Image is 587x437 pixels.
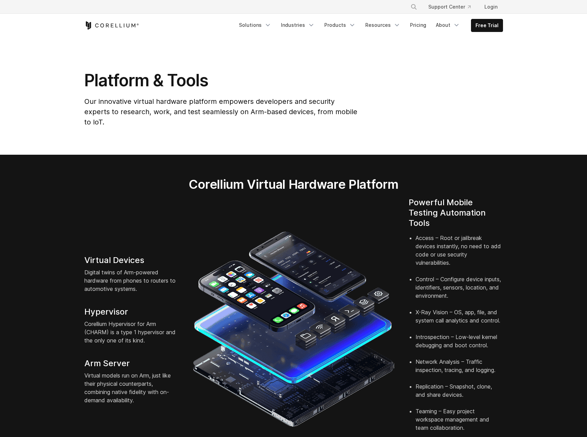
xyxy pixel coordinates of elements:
[235,19,503,32] div: Navigation Menu
[156,177,431,192] h2: Corellium Virtual Hardware Platform
[471,19,503,32] a: Free Trial
[84,255,179,265] h4: Virtual Devices
[416,358,503,382] li: Network Analysis – Traffic inspection, tracing, and logging.
[235,19,275,31] a: Solutions
[416,308,503,333] li: X-Ray Vision – OS, app, file, and system call analytics and control.
[361,19,405,31] a: Resources
[84,307,179,317] h4: Hypervisor
[277,19,319,31] a: Industries
[84,268,179,293] p: Digital twins of Arm-powered hardware from phones to routers to automotive systems.
[416,333,503,358] li: Introspection – Low-level kernel debugging and boot control.
[416,275,503,308] li: Control – Configure device inputs, identifiers, sensors, location, and environment.
[423,1,476,13] a: Support Center
[84,358,179,369] h4: Arm Server
[320,19,360,31] a: Products
[84,97,357,126] span: Our innovative virtual hardware platform empowers developers and security experts to research, wo...
[432,19,464,31] a: About
[192,228,395,430] img: iPhone and Android virtual machine and testing tools
[408,1,420,13] button: Search
[416,382,503,407] li: Replication – Snapshot, clone, and share devices.
[409,197,503,228] h4: Powerful Mobile Testing Automation Tools
[84,70,359,91] h1: Platform & Tools
[416,234,503,275] li: Access – Root or jailbreak devices instantly, no need to add code or use security vulnerabilities.
[479,1,503,13] a: Login
[84,21,139,30] a: Corellium Home
[84,371,179,404] p: Virtual models run on Arm, just like their physical counterparts, combining native fidelity with ...
[402,1,503,13] div: Navigation Menu
[84,320,179,345] p: Corellium Hypervisor for Arm (CHARM) is a type 1 hypervisor and the only one of its kind.
[406,19,430,31] a: Pricing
